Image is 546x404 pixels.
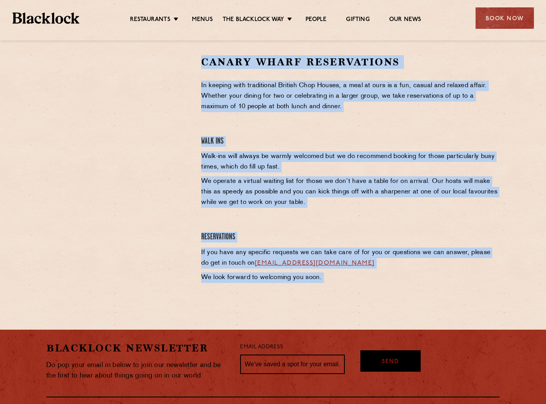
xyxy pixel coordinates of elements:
[201,55,500,69] h2: Canary Wharf Reservations
[201,151,500,172] p: Walk-ins will always be warmly welcomed but we do recommend booking for those particularly busy t...
[12,12,80,24] img: BL_Textured_Logo-footer-cropped.svg
[192,16,213,25] a: Menus
[74,55,162,172] iframe: OpenTable make booking widget
[46,360,228,381] p: Do pop your email in below to join our newsletter and be the first to hear about things going on ...
[346,16,369,25] a: Gifting
[240,355,345,374] input: We’ve saved a spot for your email...
[46,341,228,355] h2: Blacklock Newsletter
[201,272,500,283] p: We look forward to welcoming you soon.
[201,232,500,242] h4: Reservations
[223,16,284,25] a: The Blacklock Way
[389,16,421,25] a: Our News
[240,343,283,352] label: Email Address
[305,16,327,25] a: People
[130,16,170,25] a: Restaurants
[201,176,500,208] p: We operate a virtual waiting list for those we don’t have a table for on arrival. Our hosts will ...
[382,358,399,367] span: Send
[201,136,500,147] h4: Walk Ins
[255,260,375,266] a: [EMAIL_ADDRESS][DOMAIN_NAME]
[476,7,534,29] div: Book Now
[201,81,500,112] p: In keeping with traditional British Chop Houses, a meal at ours is a fun, casual and relaxed affa...
[201,248,500,269] p: If you have any specific requests we can take care of for you or questions we can answer, please ...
